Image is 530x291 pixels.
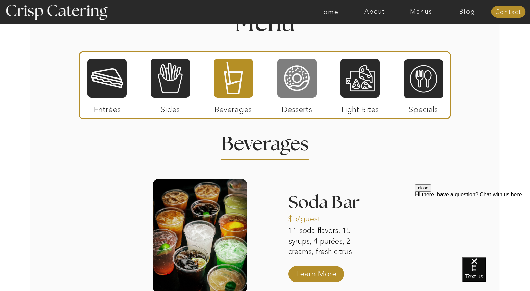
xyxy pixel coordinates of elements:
p: Light Bites [338,98,383,117]
p: Sides [148,98,193,117]
a: Home [305,8,352,15]
p: Desserts [275,98,320,117]
p: 11 soda flavors, 15 syrups, 4 purées, 2 creams, fresh citrus [288,226,373,258]
a: Blog [444,8,490,15]
iframe: podium webchat widget bubble [462,257,530,291]
p: Specials [401,98,446,117]
p: Beverages [211,98,256,117]
a: Learn More [294,262,339,282]
a: Contact [491,9,525,16]
a: Menus [398,8,444,15]
p: $5/guest [288,207,333,227]
h3: Soda Bar [288,194,382,212]
iframe: podium webchat widget prompt [415,184,530,266]
a: About [352,8,398,15]
h1: Menu [171,12,359,32]
h2: Beverages [221,135,309,148]
p: Entrées [85,98,130,117]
